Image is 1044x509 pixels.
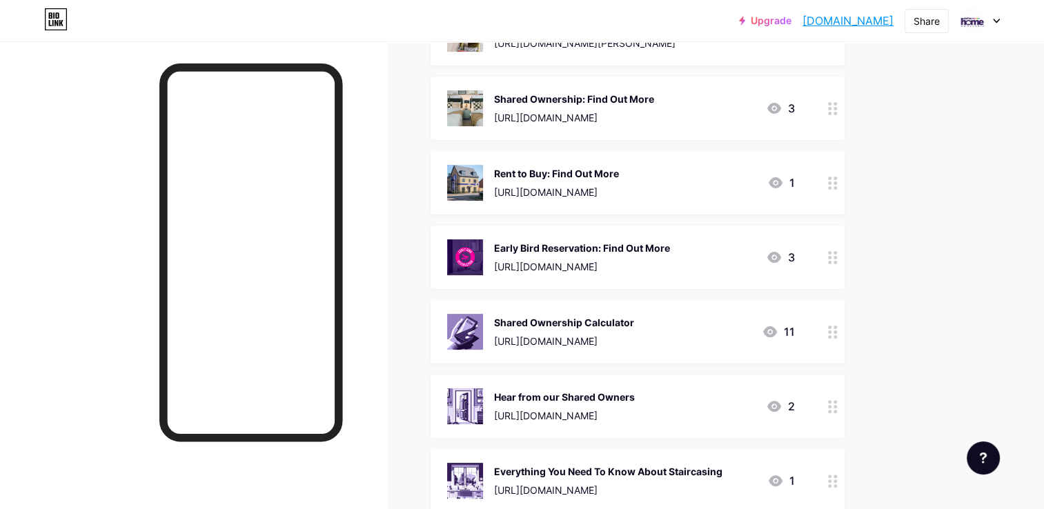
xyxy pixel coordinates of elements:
[494,92,654,106] div: Shared Ownership: Find Out More
[494,36,740,50] div: [URL][DOMAIN_NAME][PERSON_NAME]
[447,239,483,275] img: Early Bird Reservation: Find Out More
[494,408,635,423] div: [URL][DOMAIN_NAME]
[447,165,483,201] img: Rent to Buy: Find Out More
[447,314,483,350] img: Shared Ownership Calculator
[494,315,634,330] div: Shared Ownership Calculator
[494,483,722,497] div: [URL][DOMAIN_NAME]
[914,14,940,28] div: Share
[494,390,635,404] div: Hear from our Shared Owners
[739,15,791,26] a: Upgrade
[802,12,894,29] a: [DOMAIN_NAME]
[494,110,654,125] div: [URL][DOMAIN_NAME]
[447,90,483,126] img: Shared Ownership: Find Out More
[766,100,795,117] div: 3
[959,8,985,34] img: platformhomes
[766,249,795,266] div: 3
[494,185,619,199] div: [URL][DOMAIN_NAME]
[762,323,795,340] div: 11
[494,464,722,479] div: Everything You Need To Know About Staircasing
[494,259,670,274] div: [URL][DOMAIN_NAME]
[447,388,483,424] img: Hear from our Shared Owners
[494,241,670,255] div: Early Bird Reservation: Find Out More
[494,166,619,181] div: Rent to Buy: Find Out More
[494,334,634,348] div: [URL][DOMAIN_NAME]
[766,398,795,415] div: 2
[767,472,795,489] div: 1
[447,463,483,499] img: Everything You Need To Know About Staircasing
[767,174,795,191] div: 1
